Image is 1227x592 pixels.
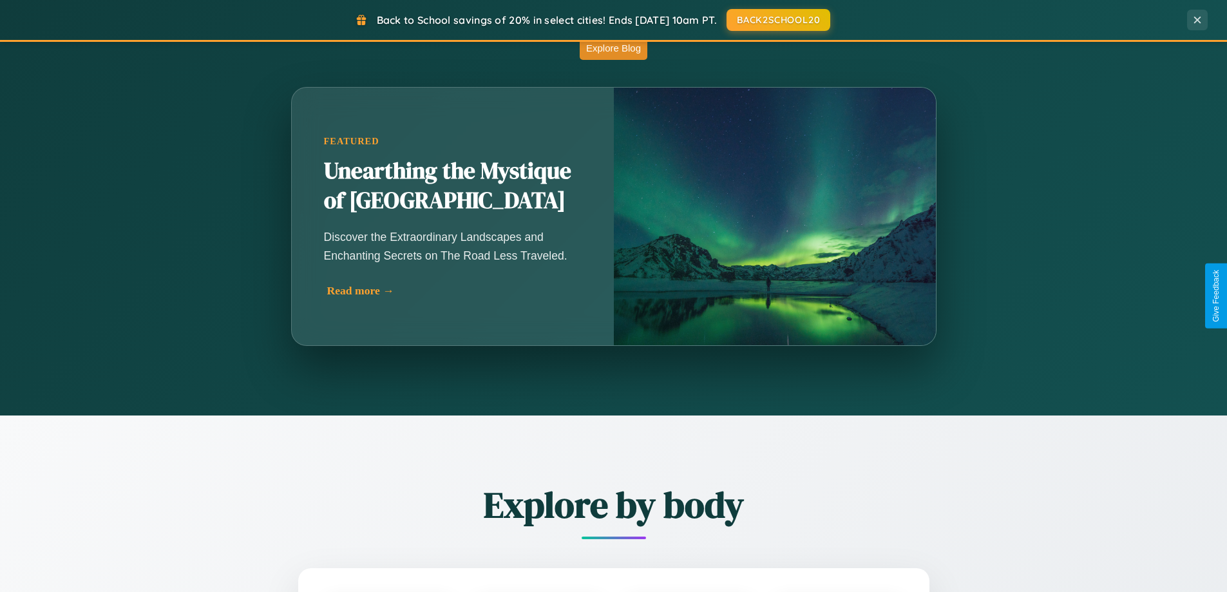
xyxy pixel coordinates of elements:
[324,228,582,264] p: Discover the Extraordinary Landscapes and Enchanting Secrets on The Road Less Traveled.
[727,9,830,31] button: BACK2SCHOOL20
[324,157,582,216] h2: Unearthing the Mystique of [GEOGRAPHIC_DATA]
[327,284,585,298] div: Read more →
[377,14,717,26] span: Back to School savings of 20% in select cities! Ends [DATE] 10am PT.
[1212,270,1221,322] div: Give Feedback
[227,480,1000,530] h2: Explore by body
[580,36,647,60] button: Explore Blog
[324,136,582,147] div: Featured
